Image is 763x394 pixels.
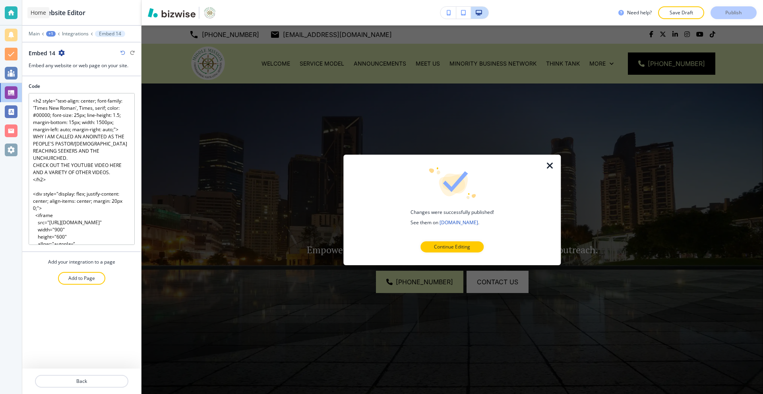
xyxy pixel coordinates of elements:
button: Continue Editing [420,241,484,252]
img: icon [428,167,476,199]
h4: Add your integration to a page [48,258,115,266]
p: Continue Editing [434,243,470,250]
p: Add to Page [68,275,95,282]
h3: Need help? [627,9,652,16]
p: Back [36,378,128,385]
textarea: <h2 style="text-align: center; font-family: 'Times New Roman', Times, serif; color: #00000; font-... [29,93,135,245]
button: Integrations [62,31,89,37]
button: +1 [46,31,56,37]
h2: Embed 14 [29,49,55,57]
p: Embed 14 [99,31,121,37]
button: Back [35,375,128,388]
img: Your Logo [203,6,217,19]
h3: Embed any website or web page on your site. [29,62,135,69]
h2: Website Editor [41,8,85,17]
h2: Code [29,83,40,90]
button: Add to Page [58,272,105,285]
img: Bizwise Logo [148,8,196,17]
p: Save Draft [668,9,694,16]
a: [DOMAIN_NAME] [440,219,478,225]
p: Home [31,9,46,17]
button: Embed 14 [95,31,125,37]
button: Save Draft [658,6,704,19]
button: Main [29,31,40,37]
h4: Changes were successfully published! See them on . [411,208,494,226]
